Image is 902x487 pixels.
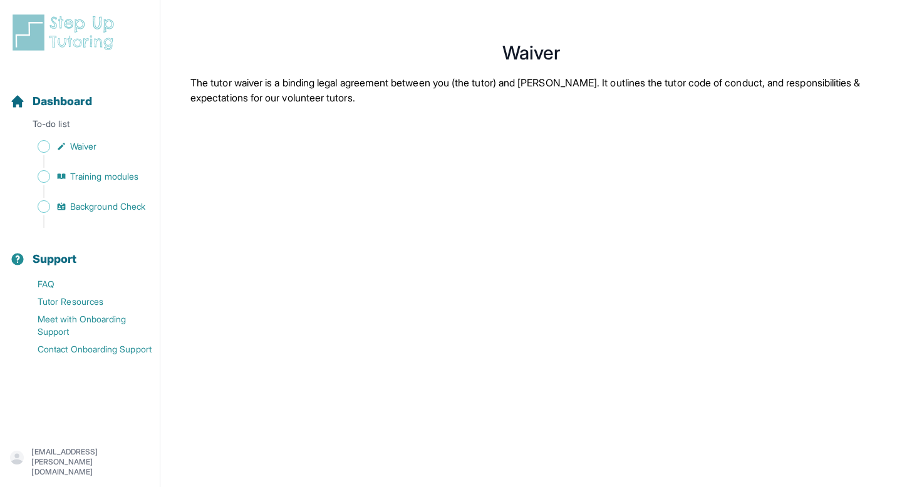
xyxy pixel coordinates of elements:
[10,293,160,310] a: Tutor Resources
[10,93,92,110] a: Dashboard
[10,447,150,477] button: [EMAIL_ADDRESS][PERSON_NAME][DOMAIN_NAME]
[33,93,92,110] span: Dashboard
[31,447,150,477] p: [EMAIL_ADDRESS][PERSON_NAME][DOMAIN_NAME]
[10,198,160,215] a: Background Check
[70,170,138,183] span: Training modules
[5,118,155,135] p: To-do list
[33,250,77,268] span: Support
[10,13,122,53] img: logo
[70,200,145,213] span: Background Check
[5,230,155,273] button: Support
[5,73,155,115] button: Dashboard
[190,45,872,60] h1: Waiver
[10,341,160,358] a: Contact Onboarding Support
[10,168,160,185] a: Training modules
[190,75,872,105] p: The tutor waiver is a binding legal agreement between you (the tutor) and [PERSON_NAME]. It outli...
[70,140,96,153] span: Waiver
[10,310,160,341] a: Meet with Onboarding Support
[10,275,160,293] a: FAQ
[10,138,160,155] a: Waiver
